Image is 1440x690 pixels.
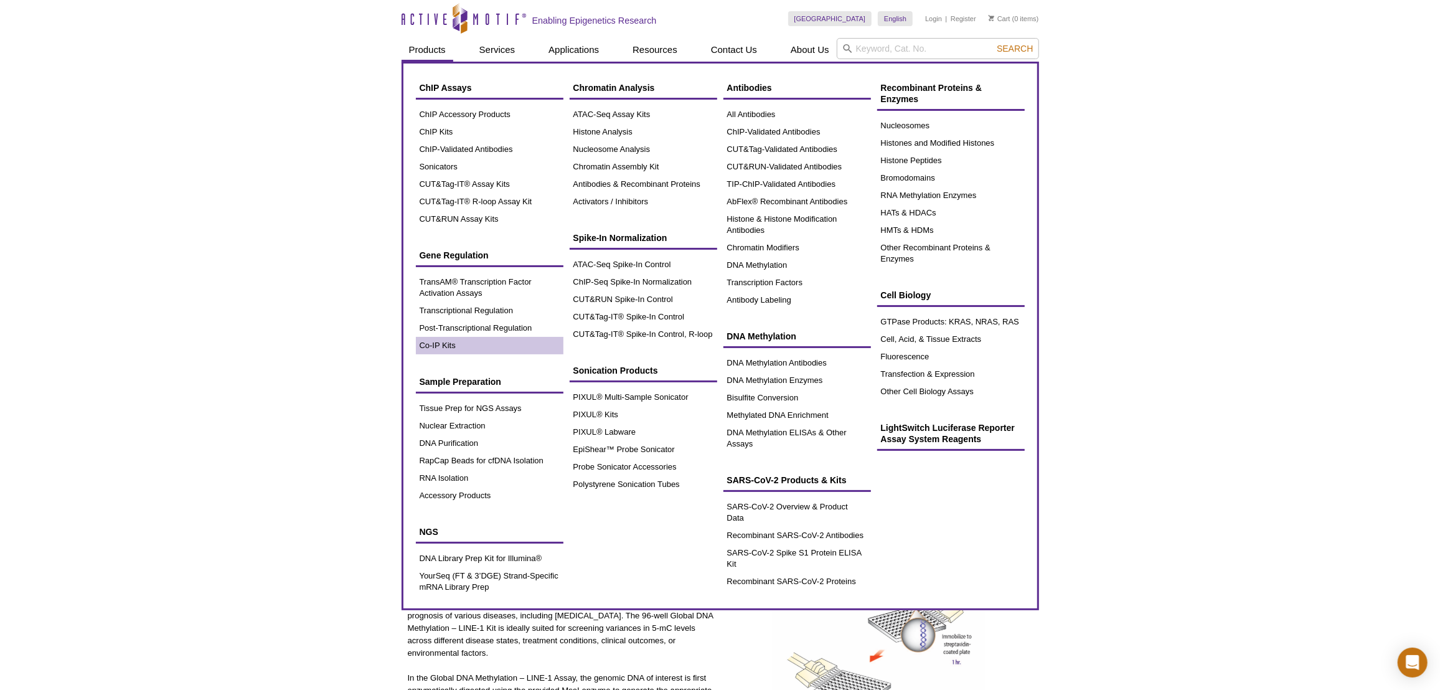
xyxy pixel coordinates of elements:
[723,141,871,158] a: CUT&Tag-Validated Antibodies
[723,498,871,527] a: SARS-CoV-2 Overview & Product Data
[420,377,502,387] span: Sample Preparation
[570,193,717,210] a: Activators / Inhibitors
[723,527,871,544] a: Recombinant SARS-CoV-2 Antibodies
[416,141,563,158] a: ChIP-Validated Antibodies
[877,383,1025,400] a: Other Cell Biology Assays
[877,331,1025,348] a: Cell, Acid, & Tissue Extracts
[570,326,717,343] a: CUT&Tag-IT® Spike-In Control, R-loop
[532,15,657,26] h2: Enabling Epigenetics Research
[416,243,563,267] a: Gene Regulation
[416,106,563,123] a: ChIP Accessory Products
[570,458,717,476] a: Probe Sonicator Accessories
[570,256,717,273] a: ATAC-Seq Spike-In Control
[989,15,994,21] img: Your Cart
[570,406,717,423] a: PIXUL® Kits
[570,441,717,458] a: EpiShear™ Probe Sonicator
[723,324,871,348] a: DNA Methylation
[416,158,563,176] a: Sonicators
[727,475,847,485] span: SARS-CoV-2 Products & Kits
[877,416,1025,451] a: LightSwitch Luciferase Reporter Assay System Reagents
[723,176,871,193] a: TIP-ChIP-Validated Antibodies
[877,283,1025,307] a: Cell Biology
[723,407,871,424] a: Methylated DNA Enrichment
[925,14,942,23] a: Login
[877,366,1025,383] a: Transfection & Expression
[951,14,976,23] a: Register
[420,527,438,537] span: NGS
[570,158,717,176] a: Chromatin Assembly Kit
[416,567,563,596] a: YourSeq (FT & 3’DGE) Strand-Specific mRNA Library Prep
[877,169,1025,187] a: Bromodomains
[877,152,1025,169] a: Histone Peptides
[472,38,523,62] a: Services
[573,366,658,376] span: Sonication Products
[723,123,871,141] a: ChIP-Validated Antibodies
[416,520,563,544] a: NGS
[416,319,563,337] a: Post-Transcriptional Regulation
[723,372,871,389] a: DNA Methylation Enzymes
[723,468,871,492] a: SARS-CoV-2 Products & Kits
[723,210,871,239] a: Histone & Histone Modification Antibodies
[727,83,772,93] span: Antibodies
[723,274,871,291] a: Transcription Factors
[723,389,871,407] a: Bisulfite Conversion
[541,38,606,62] a: Applications
[570,291,717,308] a: CUT&RUN Spike-In Control
[570,226,717,250] a: Spike-In Normalization
[727,331,796,341] span: DNA Methylation
[723,193,871,210] a: AbFlex® Recombinant Antibodies
[416,193,563,210] a: CUT&Tag-IT® R-loop Assay Kit
[881,423,1015,444] span: LightSwitch Luciferase Reporter Assay System Reagents
[570,359,717,382] a: Sonication Products
[570,141,717,158] a: Nucleosome Analysis
[625,38,685,62] a: Resources
[416,123,563,141] a: ChIP Kits
[989,14,1010,23] a: Cart
[416,210,563,228] a: CUT&RUN Assay Kits
[881,290,931,300] span: Cell Biology
[723,291,871,309] a: Antibody Labeling
[416,302,563,319] a: Transcriptional Regulation
[573,83,655,93] span: Chromatin Analysis
[723,573,871,590] a: Recombinant SARS-CoV-2 Proteins
[416,417,563,435] a: Nuclear Extraction
[877,187,1025,204] a: RNA Methylation Enzymes
[416,550,563,567] a: DNA Library Prep Kit for Illumina®
[416,370,563,394] a: Sample Preparation
[570,308,717,326] a: CUT&Tag-IT® Spike-In Control
[416,452,563,470] a: RapCap Beads for cfDNA Isolation
[723,239,871,257] a: Chromatin Modifiers
[570,273,717,291] a: ChIP-Seq Spike-In Normalization
[570,76,717,100] a: Chromatin Analysis
[877,117,1025,135] a: Nucleosomes
[723,76,871,100] a: Antibodies
[997,44,1033,54] span: Search
[877,239,1025,268] a: Other Recombinant Proteins & Enzymes
[570,423,717,441] a: PIXUL® Labware
[416,400,563,417] a: Tissue Prep for NGS Assays
[416,487,563,504] a: Accessory Products
[570,176,717,193] a: Antibodies & Recombinant Proteins
[783,38,837,62] a: About Us
[877,222,1025,239] a: HMTs & HDMs
[416,76,563,100] a: ChIP Assays
[416,273,563,302] a: TransAM® Transcription Factor Activation Assays
[946,11,948,26] li: |
[570,389,717,406] a: PIXUL® Multi-Sample Sonicator
[570,476,717,493] a: Polystyrene Sonication Tubes
[993,43,1037,54] button: Search
[570,123,717,141] a: Histone Analysis
[408,572,716,659] p: Because changes in genomic DNA methylation levels are observed in various human diseases, measuri...
[788,11,872,26] a: [GEOGRAPHIC_DATA]
[837,38,1039,59] input: Keyword, Cat. No.
[877,76,1025,111] a: Recombinant Proteins & Enzymes
[416,435,563,452] a: DNA Purification
[723,106,871,123] a: All Antibodies
[723,424,871,453] a: DNA Methylation ELISAs & Other Assays
[877,348,1025,366] a: Fluorescence
[723,158,871,176] a: CUT&RUN-Validated Antibodies
[723,544,871,573] a: SARS-CoV-2 Spike S1 Protein ELISA Kit
[877,135,1025,152] a: Histones and Modified Histones
[877,313,1025,331] a: GTPase Products: KRAS, NRAS, RAS
[723,354,871,372] a: DNA Methylation Antibodies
